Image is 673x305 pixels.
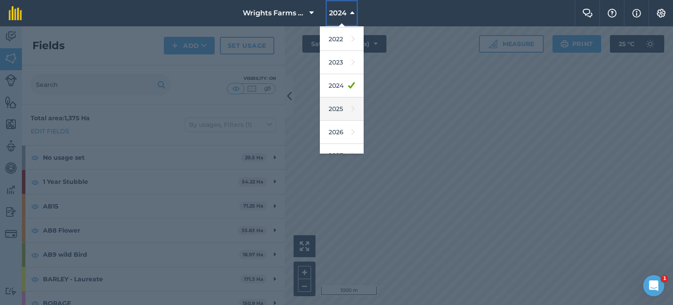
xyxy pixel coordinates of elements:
[243,8,306,18] span: Wrights Farms Contracting
[643,275,664,296] iframe: Intercom live chat
[320,74,364,97] a: 2024
[320,144,364,167] a: 2027
[320,121,364,144] a: 2026
[661,275,668,282] span: 1
[656,9,666,18] img: A cog icon
[9,6,22,20] img: fieldmargin Logo
[329,8,347,18] span: 2024
[582,9,593,18] img: Two speech bubbles overlapping with the left bubble in the forefront
[320,51,364,74] a: 2023
[320,28,364,51] a: 2022
[320,97,364,121] a: 2025
[632,8,641,18] img: svg+xml;base64,PHN2ZyB4bWxucz0iaHR0cDovL3d3dy53My5vcmcvMjAwMC9zdmciIHdpZHRoPSIxNyIgaGVpZ2h0PSIxNy...
[607,9,617,18] img: A question mark icon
